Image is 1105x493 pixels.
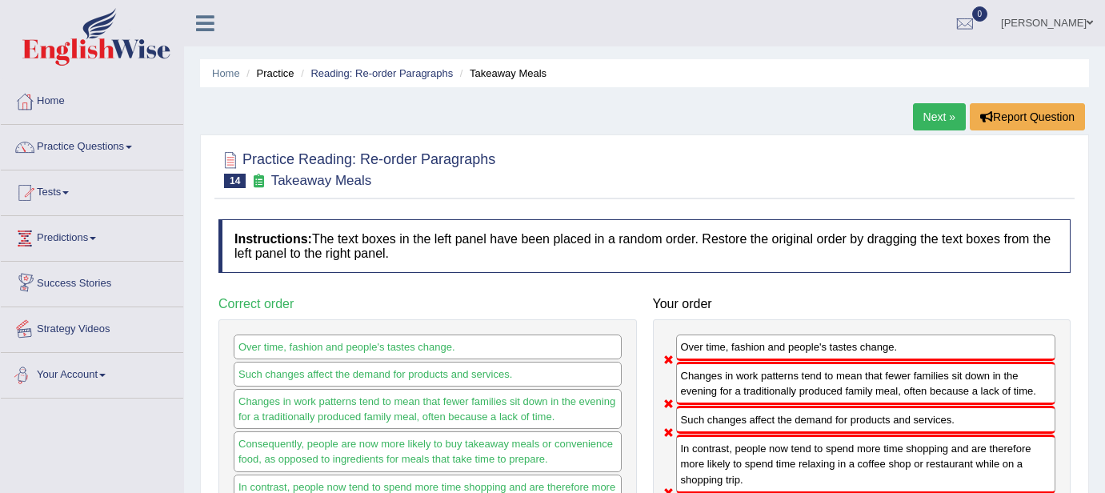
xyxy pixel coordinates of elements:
[234,335,622,359] div: Over time, fashion and people's tastes change.
[456,66,546,81] li: Takeaway Meals
[1,262,183,302] a: Success Stories
[310,67,453,79] a: Reading: Re-order Paragraphs
[1,307,183,347] a: Strategy Videos
[218,219,1071,273] h4: The text boxes in the left panel have been placed in a random order. Restore the original order b...
[234,362,622,387] div: Such changes affect the demand for products and services.
[653,297,1071,311] h4: Your order
[676,435,1056,493] div: In contrast, people now tend to spend more time shopping and are therefore more likely to spend t...
[676,362,1056,405] div: Changes in work patterns tend to mean that fewer families sit down in the evening for a tradition...
[218,148,495,188] h2: Practice Reading: Re-order Paragraphs
[1,216,183,256] a: Predictions
[970,103,1085,130] button: Report Question
[1,170,183,210] a: Tests
[234,232,312,246] b: Instructions:
[224,174,246,188] span: 14
[218,297,637,311] h4: Correct order
[913,103,966,130] a: Next »
[676,335,1056,361] div: Over time, fashion and people's tastes change.
[234,431,622,471] div: Consequently, people are now more likely to buy takeaway meals or convenience food, as opposed to...
[676,406,1056,434] div: Such changes affect the demand for products and services.
[271,173,372,188] small: Takeaway Meals
[250,174,266,189] small: Exam occurring question
[1,353,183,393] a: Your Account
[1,125,183,165] a: Practice Questions
[1,79,183,119] a: Home
[972,6,988,22] span: 0
[212,67,240,79] a: Home
[242,66,294,81] li: Practice
[234,389,622,429] div: Changes in work patterns tend to mean that fewer families sit down in the evening for a tradition...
